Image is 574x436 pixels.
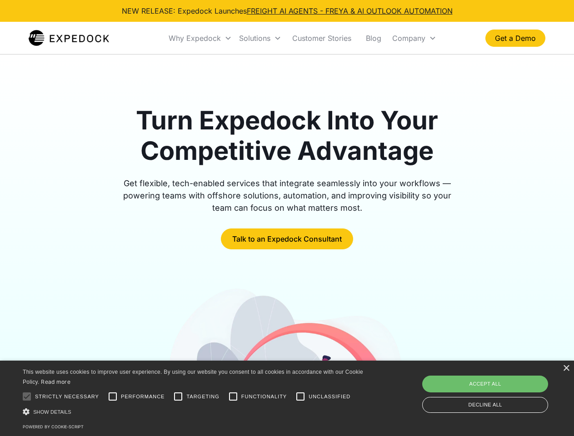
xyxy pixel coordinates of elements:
[33,409,71,415] span: Show details
[285,23,359,54] a: Customer Stories
[23,407,366,416] div: Show details
[485,30,545,47] a: Get a Demo
[169,34,221,43] div: Why Expedock
[165,23,235,54] div: Why Expedock
[113,177,462,214] div: Get flexible, tech-enabled services that integrate seamlessly into your workflows — powering team...
[309,393,350,401] span: Unclassified
[423,338,574,436] iframe: Chat Widget
[186,393,219,401] span: Targeting
[247,6,453,15] a: FREIGHT AI AGENTS - FREYA & AI OUTLOOK AUTOMATION
[241,393,287,401] span: Functionality
[41,378,70,385] a: Read more
[121,393,165,401] span: Performance
[113,105,462,166] h1: Turn Expedock Into Your Competitive Advantage
[23,424,84,429] a: Powered by cookie-script
[235,23,285,54] div: Solutions
[29,29,109,47] img: Expedock Logo
[29,29,109,47] a: home
[239,34,270,43] div: Solutions
[35,393,99,401] span: Strictly necessary
[389,23,440,54] div: Company
[392,34,425,43] div: Company
[23,369,363,386] span: This website uses cookies to improve user experience. By using our website you consent to all coo...
[359,23,389,54] a: Blog
[221,228,353,249] a: Talk to an Expedock Consultant
[122,5,453,16] div: NEW RELEASE: Expedock Launches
